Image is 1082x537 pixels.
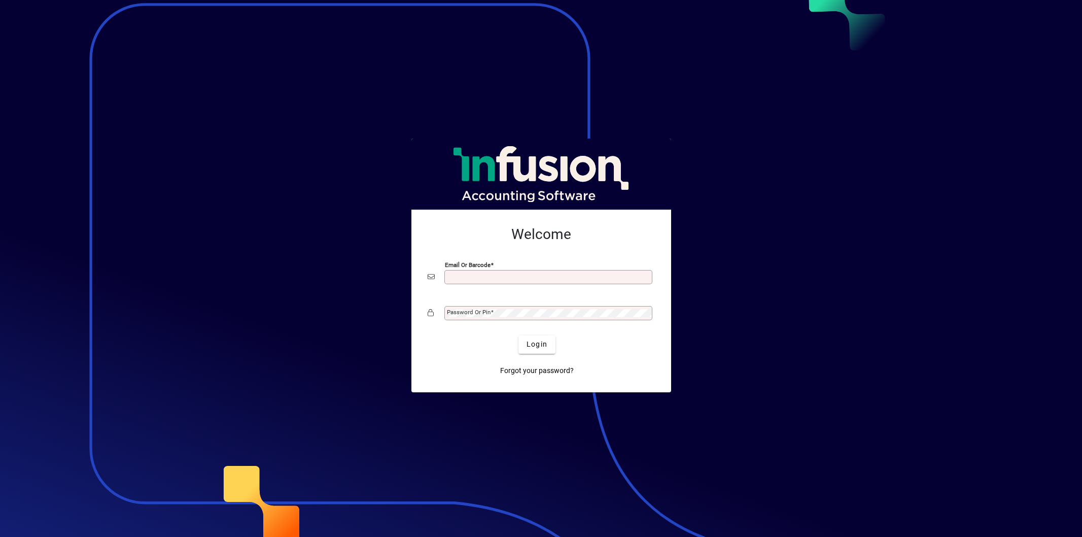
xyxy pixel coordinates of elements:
[518,335,555,354] button: Login
[447,309,491,316] mat-label: Password or Pin
[527,339,547,350] span: Login
[445,261,491,268] mat-label: Email or Barcode
[500,365,574,376] span: Forgot your password?
[428,226,655,243] h2: Welcome
[496,362,578,380] a: Forgot your password?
